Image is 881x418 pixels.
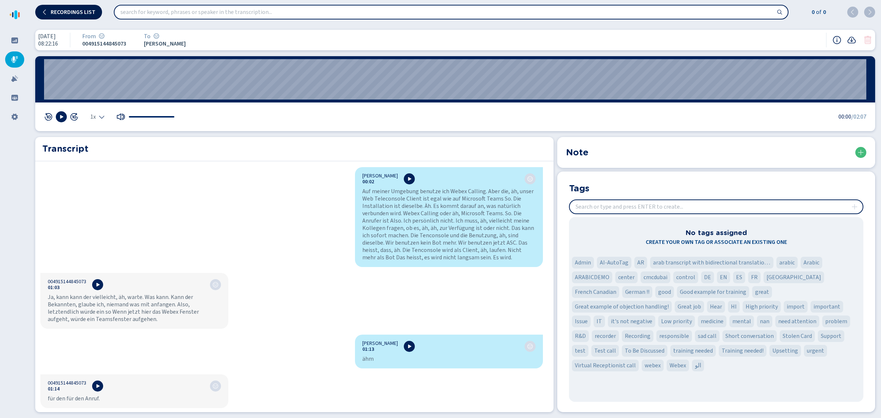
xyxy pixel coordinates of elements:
span: R&D [575,332,586,340]
div: ähm [362,355,536,363]
svg: icon-emoji-neutral [153,33,159,39]
span: urgent [807,346,824,355]
span: Arabic [804,258,819,267]
button: skip 10 sec rev [Hotkey: arrow-left] [44,112,53,121]
svg: plus [858,149,864,155]
div: Tag 'Webex' [667,360,689,371]
span: important [813,302,840,311]
svg: chevron-left [42,9,48,15]
span: High priority [746,302,778,311]
span: Low priority [661,317,692,326]
span: webex [645,361,661,370]
h2: Note [566,146,588,159]
span: medicine [701,317,724,326]
div: Tag 'problem' [822,316,850,327]
span: Stolen Card [783,332,812,340]
span: need attention [778,317,816,326]
h2: Tags [569,182,590,194]
span: Great job [678,302,701,311]
div: Neutral sentiment [527,176,533,182]
span: cmcdubai [643,273,667,282]
div: Tag 'import' [784,301,808,313]
span: To [144,33,151,40]
span: 0 [810,8,815,17]
span: German !! [625,288,649,296]
svg: play [95,282,101,288]
div: Tag 'HI' [728,301,740,313]
span: الو [695,361,701,370]
svg: play [58,114,64,120]
span: [DATE] [38,33,58,40]
div: Tag 'control' [673,271,698,283]
div: Tag 'To Be Discussed' [622,345,667,357]
div: Tag 'Recording' [622,330,653,342]
span: Good example for training [680,288,746,296]
div: Tag 'AR' [634,257,647,269]
span: good [658,288,671,296]
div: Tag 'High priority' [743,301,781,313]
span: Training needed! [722,346,764,355]
span: [GEOGRAPHIC_DATA] [766,273,821,282]
div: Tag 'ES' [733,271,745,283]
div: Neutral sentiment [213,282,218,288]
span: 00:00 [838,112,851,121]
span: To Be Discussed [625,346,664,355]
span: 0 [822,8,826,17]
div: Groups [5,90,24,106]
div: Tag 'responsible' [656,330,692,342]
div: Tag 'test' [572,345,588,357]
div: Tag 'FR' [748,271,761,283]
svg: icon-emoji-neutral [213,383,218,389]
span: Admin [575,258,591,267]
svg: play [95,383,101,389]
span: mental [732,317,751,326]
div: Tag 'French Canadian' [572,286,619,298]
span: 004915144845073 [48,279,86,285]
span: From [82,33,96,40]
span: Short conversation [725,332,774,340]
div: Tag 'sad call' [695,330,719,342]
input: Search or type and press ENTER to create... [570,200,863,213]
div: Tag 'الو' [692,360,704,371]
div: Tag 'Low priority' [658,316,695,327]
button: Your role doesn't allow you to delete this conversation [863,36,872,44]
div: Tag 'Francia' [764,271,824,283]
span: it's not negative [611,317,652,326]
button: 01:13 [362,346,374,352]
span: 08:22:16 [38,40,58,47]
span: EN [720,273,727,282]
span: Test call [594,346,616,355]
button: Recording information [833,36,841,44]
button: 01:03 [48,285,59,291]
div: Tag 'urgent' [804,345,827,357]
div: Tag 'Issue' [572,316,591,327]
div: Tag 'Virtual Receptionist call' [572,360,639,371]
div: Tag 'Stolen Card' [780,330,815,342]
div: Tag 'nan' [757,316,772,327]
h2: Transcript [42,142,547,155]
svg: icon-emoji-neutral [527,176,533,182]
button: skip 10 sec fwd [Hotkey: arrow-right] [70,112,79,121]
div: Neutral sentiment [99,33,105,40]
div: Neutral sentiment [153,33,159,40]
svg: chevron-right [867,9,873,15]
span: 004915144845073 [82,40,126,47]
span: center [618,273,635,282]
span: French Canadian [575,288,616,296]
div: Tag 'it's not negative' [608,316,655,327]
svg: alarm-filled [11,75,18,82]
span: arabic [779,258,795,267]
div: Auf meiner Umgebung benutze ich Webex Calling. Aber die, äh, unser Web Teleconsole Client ist ega... [362,188,536,261]
div: Tag 'medicine' [698,316,726,327]
div: Tag 'Great job' [675,301,704,313]
button: 01:14 [48,386,59,392]
svg: play [406,343,412,349]
span: import [787,302,805,311]
button: Play [Hotkey: spacebar] [56,111,67,122]
div: Tag 'DE' [701,271,714,283]
svg: jump-forward [70,112,79,121]
button: next (ENTER) [864,7,875,18]
span: Webex [670,361,686,370]
div: Dashboard [5,32,24,48]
